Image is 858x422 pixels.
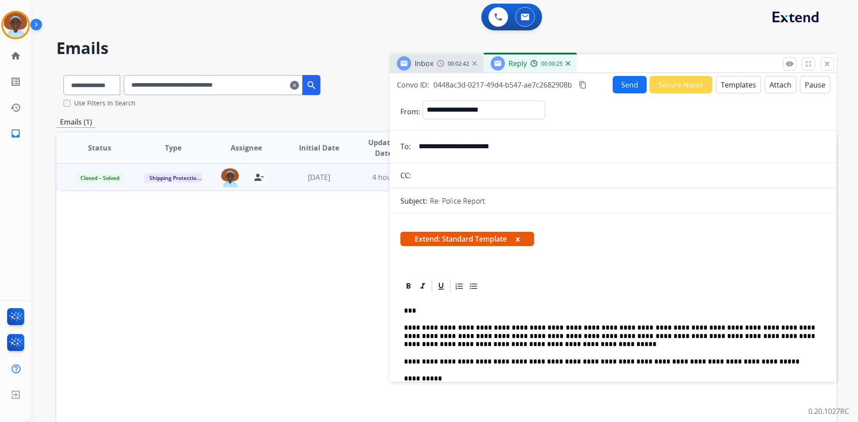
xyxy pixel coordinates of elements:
span: Updated Date [363,137,404,159]
mat-icon: clear [290,80,299,91]
div: Underline [434,280,448,293]
button: Templates [716,76,761,93]
button: Pause [800,76,830,93]
span: [DATE] [308,172,330,182]
span: 00:02:42 [448,60,469,67]
span: Shipping Protection [144,173,205,183]
span: Reply [509,58,527,68]
p: 0.20.1027RC [808,406,849,417]
span: Inbox [415,58,433,68]
span: 00:00:25 [541,60,563,67]
div: Ordered List [453,280,466,293]
mat-icon: home [10,50,21,61]
mat-icon: remove_red_eye [786,60,794,68]
p: Re: Police Report [430,196,485,206]
p: From: [400,106,420,117]
span: Assignee [231,142,262,153]
h2: Emails [56,39,837,57]
mat-icon: search [306,80,317,91]
p: Convo ID: [397,79,429,90]
button: Secure Notes [649,76,712,93]
mat-icon: history [10,102,21,113]
label: Use Filters In Search [74,99,135,108]
mat-icon: inbox [10,128,21,139]
span: 0448ac3d-0217-49d4-b547-ae7c2682908b [433,80,572,90]
span: 4 hours ago [372,172,412,182]
mat-icon: content_copy [579,81,587,89]
p: CC: [400,170,411,181]
mat-icon: person_remove [253,172,264,183]
p: Subject: [400,196,427,206]
div: Italic [416,280,429,293]
img: agent-avatar [221,168,239,187]
div: Bullet List [467,280,480,293]
mat-icon: close [823,60,831,68]
p: Emails (1) [56,117,96,128]
span: Status [88,142,111,153]
mat-icon: fullscreen [804,60,812,68]
p: To: [400,141,411,152]
mat-icon: list_alt [10,76,21,87]
button: Send [613,76,647,93]
img: avatar [3,13,28,38]
span: Type [165,142,181,153]
span: Closed – Solved [75,173,125,183]
span: Extend: Standard Template [400,232,534,246]
button: x [516,234,520,244]
span: Initial Date [299,142,339,153]
button: Attach [765,76,796,93]
div: Bold [402,280,415,293]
